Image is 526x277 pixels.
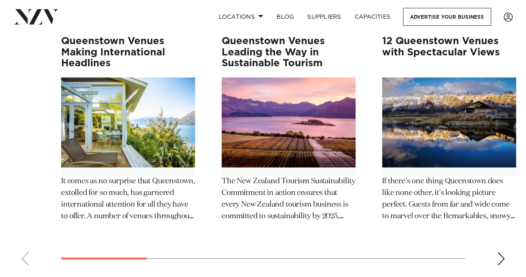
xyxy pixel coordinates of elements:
img: nzv-logo.png [13,9,59,24]
a: Advertise your business [403,8,491,26]
p: If there’s one thing Queenstown does like none other, it’s looking picture perfect. Guests from f... [382,176,516,222]
img: 12 Queenstown Venues with Spectacular Views [382,77,516,167]
a: Queenstown Venues Leading the Way in Sustainable Tourism Queenstown Venues Leading the Way in Sus... [222,36,356,222]
h3: 12 Queenstown Venues with Spectacular Views [382,36,516,69]
img: Queenstown Venues Making International Headlines [61,77,195,167]
a: Capacities [348,8,398,26]
a: Queenstown Venues Making International Headlines Queenstown Venues Making International Headlines... [61,36,195,222]
a: SUPPLIERS [301,8,348,26]
swiper-slide: 1 / 12 [61,36,195,232]
swiper-slide: 2 / 12 [222,36,356,232]
a: BLOG [270,8,301,26]
a: 12 Queenstown Venues with Spectacular Views 12 Queenstown Venues with Spectacular Views If there’... [382,36,516,222]
swiper-slide: 3 / 12 [382,36,516,232]
h3: Queenstown Venues Leading the Way in Sustainable Tourism [222,36,356,69]
img: Queenstown Venues Leading the Way in Sustainable Tourism [222,77,356,167]
a: Locations [212,8,270,26]
p: The New Zealand Tourism Sustainability Commitment in action ensures that every New Zealand touris... [222,176,356,222]
p: It comes as no surprise that Queenstown, extolled for so much, has garnered international attenti... [61,176,195,222]
h3: Queenstown Venues Making International Headlines [61,36,195,69]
